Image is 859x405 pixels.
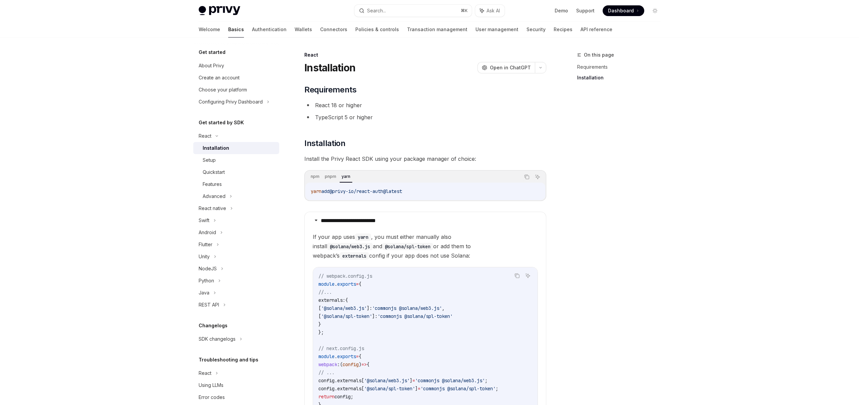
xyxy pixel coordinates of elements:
span: { [359,353,361,359]
span: module [318,353,335,359]
span: config [343,361,359,367]
div: SDK changelogs [199,335,236,343]
span: @privy-io/react-auth@latest [330,188,402,194]
div: Using LLMs [199,381,223,389]
a: Demo [555,7,568,14]
span: { [367,361,369,367]
span: , [442,305,445,311]
code: @solana/spl-token [382,243,433,250]
div: Search... [367,7,386,15]
a: Dashboard [603,5,644,16]
a: Authentication [252,21,287,38]
a: Quickstart [193,166,279,178]
span: If your app uses , you must either manually also install and or add them to webpack’s config if y... [313,232,538,260]
div: Android [199,228,216,237]
span: [ [361,386,364,392]
div: Error codes [199,393,225,401]
span: Dashboard [608,7,634,14]
img: light logo [199,6,240,15]
button: Search...⌘K [354,5,472,17]
span: Installation [304,138,345,149]
div: Java [199,289,209,297]
code: externals [340,252,369,260]
button: Copy the contents from the code block [513,271,521,280]
a: Transaction management [407,21,467,38]
a: Connectors [320,21,347,38]
div: REST API [199,301,219,309]
h5: Changelogs [199,322,228,330]
span: { [345,297,348,303]
div: Create an account [199,74,240,82]
span: . [335,353,337,359]
div: yarn [340,173,352,181]
span: 'commonjs @solana/web3.js' [372,305,442,311]
span: // next.config.js [318,345,364,351]
span: ; [351,394,353,400]
span: config [318,378,335,384]
li: React 18 or higher [304,100,546,110]
a: Choose your platform [193,84,279,96]
div: React [304,52,546,58]
button: Open in ChatGPT [477,62,535,73]
a: Welcome [199,21,220,38]
button: Toggle dark mode [650,5,660,16]
a: Installation [193,142,279,154]
span: '@solana/spl-token' [364,386,415,392]
span: ; [496,386,498,392]
span: exports [337,281,356,287]
span: Open in ChatGPT [490,64,531,71]
span: . [335,281,337,287]
span: Install the Privy React SDK using your package manager of choice: [304,154,546,163]
span: //... [318,289,332,295]
div: npm [309,173,321,181]
span: Ask AI [487,7,500,14]
span: { [359,281,361,287]
div: Choose your platform [199,86,247,94]
span: ] [415,386,418,392]
div: Installation [203,144,229,152]
span: => [361,361,367,367]
div: Quickstart [203,168,225,176]
span: . [335,378,337,384]
h1: Installation [304,62,355,74]
span: ; [485,378,488,384]
h5: Troubleshooting and tips [199,356,258,364]
span: externals [337,378,361,384]
span: ( [340,361,343,367]
a: Requirements [577,62,666,72]
h5: Get started by SDK [199,119,244,127]
a: Support [576,7,595,14]
button: Ask AI [523,271,532,280]
div: Unity [199,253,210,261]
span: [ [318,313,321,319]
span: 'commonjs @solana/spl-token' [420,386,496,392]
span: }; [318,329,324,335]
span: Requirements [304,84,356,95]
a: Setup [193,154,279,166]
div: Python [199,277,214,285]
span: '@solana/spl-token' [321,313,372,319]
span: externals [337,386,361,392]
div: Flutter [199,241,212,249]
div: Setup [203,156,216,164]
span: = [418,386,420,392]
button: Ask AI [533,173,542,181]
span: On this page [584,51,614,59]
button: Ask AI [475,5,505,17]
span: '@solana/web3.js' [321,305,367,311]
span: config [318,386,335,392]
span: ) [359,361,361,367]
div: React native [199,204,226,212]
div: NodeJS [199,265,217,273]
a: Error codes [193,391,279,403]
span: } [318,321,321,327]
div: pnpm [323,173,338,181]
div: Advanced [203,192,225,200]
span: config [335,394,351,400]
div: About Privy [199,62,224,70]
div: Configuring Privy Dashboard [199,98,263,106]
span: 'commonjs @solana/spl-token' [377,313,453,319]
span: exports [337,353,356,359]
span: externals: [318,297,345,303]
a: Using LLMs [193,379,279,391]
